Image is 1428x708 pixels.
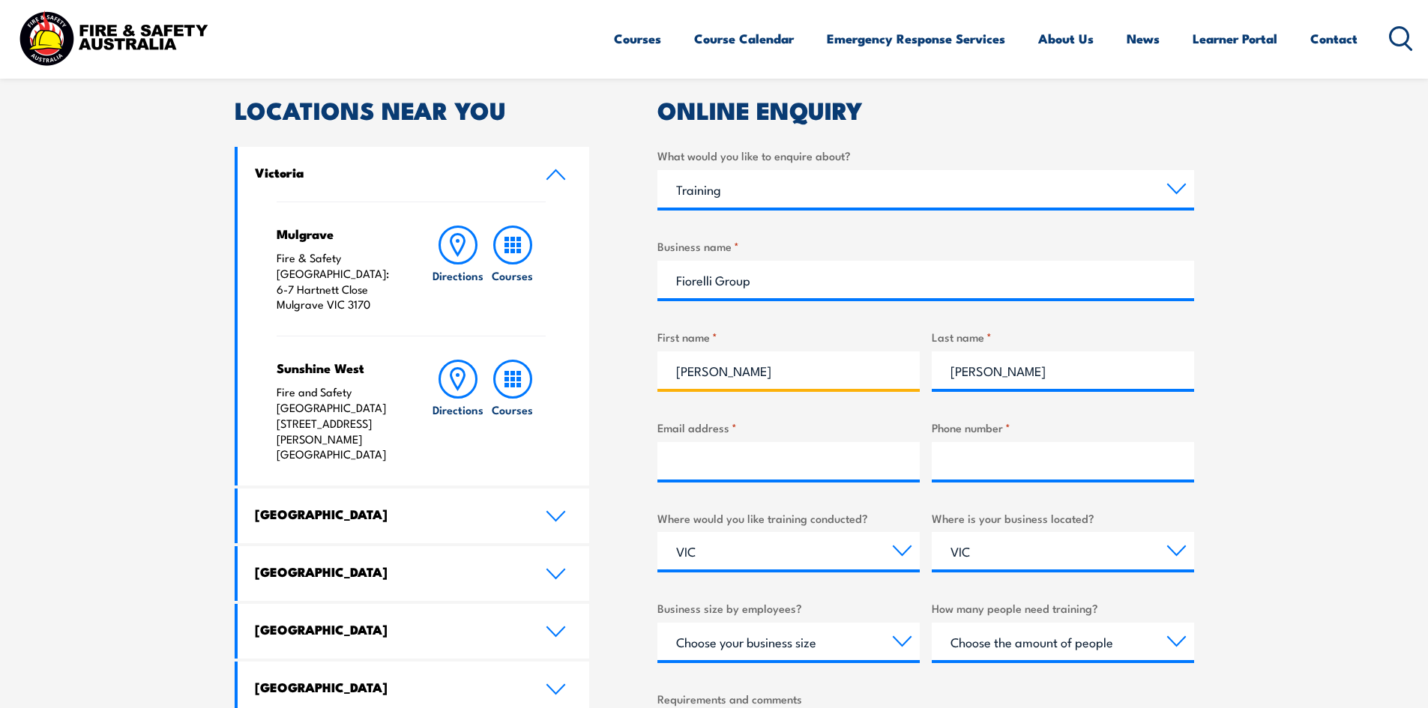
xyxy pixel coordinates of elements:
[657,599,920,617] label: Business size by employees?
[255,679,523,695] h4: [GEOGRAPHIC_DATA]
[657,690,1194,707] label: Requirements and comments
[492,402,533,417] h6: Courses
[932,419,1194,436] label: Phone number
[932,509,1194,527] label: Where is your business located?
[614,19,661,58] a: Courses
[277,360,402,376] h4: Sunshine West
[277,384,402,462] p: Fire and Safety [GEOGRAPHIC_DATA] [STREET_ADDRESS][PERSON_NAME] [GEOGRAPHIC_DATA]
[657,419,920,436] label: Email address
[255,621,523,638] h4: [GEOGRAPHIC_DATA]
[932,328,1194,345] label: Last name
[1310,19,1358,58] a: Contact
[431,226,485,312] a: Directions
[433,267,483,283] h6: Directions
[235,99,590,120] h2: LOCATIONS NEAR YOU
[1127,19,1160,58] a: News
[657,237,1194,255] label: Business name
[238,604,590,659] a: [GEOGRAPHIC_DATA]
[431,360,485,462] a: Directions
[277,226,402,242] h4: Mulgrave
[255,506,523,522] h4: [GEOGRAPHIC_DATA]
[657,99,1194,120] h2: ONLINE ENQUIRY
[433,402,483,417] h6: Directions
[238,488,590,543] a: [GEOGRAPHIC_DATA]
[238,546,590,601] a: [GEOGRAPHIC_DATA]
[277,250,402,312] p: Fire & Safety [GEOGRAPHIC_DATA]: 6-7 Hartnett Close Mulgrave VIC 3170
[486,226,540,312] a: Courses
[255,164,523,181] h4: Victoria
[657,328,920,345] label: First name
[1193,19,1277,58] a: Learner Portal
[492,267,533,283] h6: Courses
[238,147,590,202] a: Victoria
[827,19,1005,58] a: Emergency Response Services
[657,509,920,527] label: Where would you like training conducted?
[694,19,794,58] a: Course Calendar
[657,147,1194,164] label: What would you like to enquire about?
[255,563,523,580] h4: [GEOGRAPHIC_DATA]
[1038,19,1094,58] a: About Us
[932,599,1194,617] label: How many people need training?
[486,360,540,462] a: Courses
